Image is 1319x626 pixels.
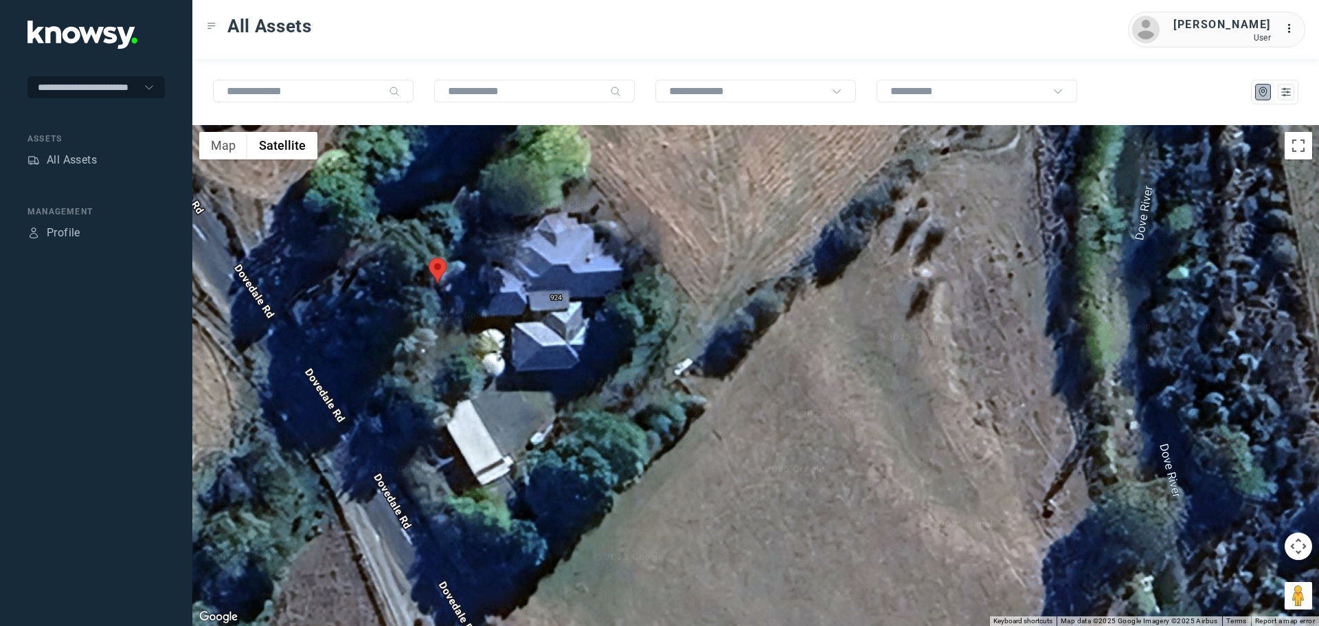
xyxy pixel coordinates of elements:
[1173,16,1271,33] div: [PERSON_NAME]
[1257,86,1270,98] div: Map
[196,608,241,626] img: Google
[1285,132,1312,159] button: Toggle fullscreen view
[27,225,80,241] a: ProfileProfile
[1285,21,1301,39] div: :
[207,21,216,31] div: Toggle Menu
[47,152,97,168] div: All Assets
[27,154,40,166] div: Assets
[1132,16,1160,43] img: avatar.png
[27,152,97,168] a: AssetsAll Assets
[247,132,317,159] button: Show satellite imagery
[1285,23,1299,34] tspan: ...
[227,14,312,38] span: All Assets
[27,227,40,239] div: Profile
[610,86,621,97] div: Search
[389,86,400,97] div: Search
[199,132,247,159] button: Show street map
[1285,21,1301,37] div: :
[47,225,80,241] div: Profile
[27,21,137,49] img: Application Logo
[1061,617,1218,625] span: Map data ©2025 Google Imagery ©2025 Airbus
[1226,617,1247,625] a: Terms
[27,133,165,145] div: Assets
[993,616,1052,626] button: Keyboard shortcuts
[1285,582,1312,610] button: Drag Pegman onto the map to open Street View
[27,205,165,218] div: Management
[1173,33,1271,43] div: User
[1280,86,1292,98] div: List
[196,608,241,626] a: Open this area in Google Maps (opens a new window)
[1255,617,1315,625] a: Report a map error
[1285,533,1312,560] button: Map camera controls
